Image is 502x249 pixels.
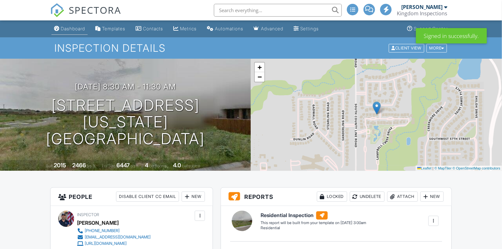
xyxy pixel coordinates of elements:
div: [PERSON_NAME] [77,218,119,228]
div: Locked [317,192,347,202]
span: bedrooms [149,163,167,168]
div: This report will be built from your template on [DATE] 3:00am [261,220,366,225]
div: Attach [387,192,418,202]
span: Inspector [77,212,99,217]
span: bathrooms [182,163,200,168]
div: 4 [145,162,148,169]
div: Dashboard [61,26,85,31]
span: + [258,63,262,71]
div: Undelete [350,192,385,202]
h1: Inspection Details [54,42,448,54]
span: sq.ft. [131,163,139,168]
div: New [182,192,205,202]
a: [URL][DOMAIN_NAME] [77,240,151,247]
div: 2466 [72,162,86,169]
div: Client View [389,44,424,52]
div: Residential [261,225,366,231]
div: New [420,192,444,202]
div: Kingdom Inspections [397,10,448,17]
div: [EMAIL_ADDRESS][DOMAIN_NAME] [85,235,151,240]
img: The Best Home Inspection Software - Spectora [50,3,64,17]
span: SPECTORA [69,3,121,17]
a: [EMAIL_ADDRESS][DOMAIN_NAME] [77,234,151,240]
span: − [258,73,262,81]
a: Leaflet [417,166,432,170]
a: © MapTiler [435,166,452,170]
a: Metrics [171,23,199,35]
div: More [427,44,447,52]
span: | [433,166,434,170]
h3: [DATE] 8:30 am - 11:30 am [75,82,176,91]
div: Advanced [261,26,283,31]
div: Settings [300,26,319,31]
a: © OpenStreetMap contributors [453,166,500,170]
div: Templates [102,26,125,31]
div: 6447 [116,162,130,169]
div: [PHONE_NUMBER] [85,228,120,233]
a: Settings [291,23,321,35]
span: Lot Size [102,163,115,168]
a: Zoom out [255,72,264,82]
a: Client View [388,45,426,50]
input: Search everything... [214,4,342,17]
div: Contacts [143,26,163,31]
a: Zoom in [255,63,264,72]
div: 2015 [54,162,66,169]
a: Contacts [133,23,166,35]
div: Support Center [414,26,448,31]
div: [URL][DOMAIN_NAME] [85,241,127,246]
a: Dashboard [51,23,88,35]
a: Automations (Advanced) [204,23,246,35]
div: [PERSON_NAME] [401,4,443,10]
h3: Reports [221,188,451,206]
a: [PHONE_NUMBER] [77,228,151,234]
span: Built [46,163,53,168]
a: SPECTORA [50,9,121,22]
img: Marker [373,102,381,115]
div: Signed in successfully. [416,28,487,43]
div: 4.0 [173,162,181,169]
div: Disable Client CC Email [116,192,179,202]
a: Advanced [251,23,286,35]
h1: [STREET_ADDRESS] [US_STATE][GEOGRAPHIC_DATA] [10,97,241,147]
div: Metrics [180,26,197,31]
a: Support Center [404,23,451,35]
h6: Residential Inspection [261,211,366,220]
div: Automations [215,26,243,31]
span: sq. ft. [87,163,96,168]
a: Templates [93,23,128,35]
h3: People [51,188,213,206]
